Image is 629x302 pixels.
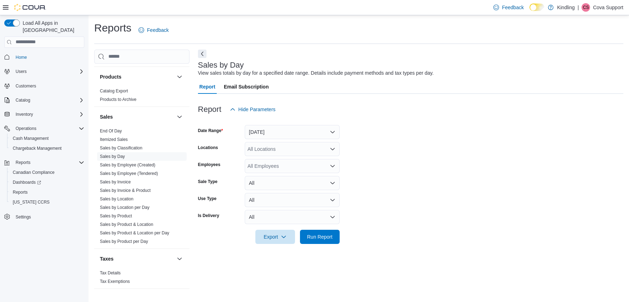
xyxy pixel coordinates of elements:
button: Open list of options [330,163,335,169]
span: Reports [16,160,30,165]
span: Cash Management [13,136,49,141]
h3: Report [198,105,221,114]
h3: Sales by Day [198,61,244,69]
span: Chargeback Management [13,146,62,151]
span: Report [199,80,215,94]
span: Sales by Location per Day [100,205,149,210]
span: Inventory [16,112,33,117]
div: Cova Support [582,3,590,12]
a: Dashboards [10,178,44,187]
h1: Reports [94,21,131,35]
button: Chargeback Management [7,143,87,153]
span: Sales by Day [100,154,125,159]
img: Cova [14,4,46,11]
span: Catalog [13,96,84,104]
span: Canadian Compliance [10,168,84,177]
a: Sales by Employee (Tendered) [100,171,158,176]
a: Settings [13,213,34,221]
span: Settings [13,212,84,221]
span: Customers [16,83,36,89]
span: Washington CCRS [10,198,84,206]
span: Catalog [16,97,30,103]
span: Chargeback Management [10,144,84,153]
button: Sales [175,113,184,121]
span: Sales by Product & Location per Day [100,230,169,236]
button: Reports [7,187,87,197]
button: [DATE] [245,125,340,139]
a: Catalog Export [100,89,128,93]
a: Sales by Product & Location [100,222,153,227]
button: Operations [1,124,87,133]
span: Email Subscription [224,80,269,94]
button: Taxes [175,255,184,263]
a: Sales by Employee (Created) [100,163,155,167]
button: Next [198,50,206,58]
h3: Products [100,73,121,80]
nav: Complex example [4,49,84,240]
span: Sales by Employee (Created) [100,162,155,168]
a: Feedback [136,23,171,37]
a: End Of Day [100,129,122,133]
span: Users [13,67,84,76]
a: Sales by Product [100,213,132,218]
span: Run Report [307,233,333,240]
button: Home [1,52,87,62]
a: Customers [13,82,39,90]
button: Customers [1,81,87,91]
span: Export [260,230,291,244]
a: Reports [10,188,30,196]
label: Date Range [198,128,223,133]
button: Settings [1,211,87,222]
button: All [245,210,340,224]
button: All [245,193,340,207]
span: Sales by Invoice [100,179,131,185]
div: View sales totals by day for a specified date range. Details include payment methods and tax type... [198,69,434,77]
span: Tax Exemptions [100,279,130,284]
a: Canadian Compliance [10,168,57,177]
button: Inventory [13,110,36,119]
button: [US_STATE] CCRS [7,197,87,207]
span: CS [583,3,589,12]
span: Catalog Export [100,88,128,94]
span: Reports [13,158,84,167]
span: Reports [13,189,28,195]
div: Sales [94,127,189,249]
input: Dark Mode [529,4,544,11]
span: Reports [10,188,84,196]
button: Run Report [300,230,340,244]
label: Employees [198,162,220,167]
a: Sales by Product & Location per Day [100,230,169,235]
a: Dashboards [7,177,87,187]
span: Dashboards [13,180,41,185]
p: | [578,3,579,12]
span: Canadian Compliance [13,170,55,175]
button: Products [175,73,184,81]
span: Feedback [147,27,169,34]
span: Customers [13,81,84,90]
a: Products to Archive [100,97,136,102]
p: Kindling [557,3,575,12]
label: Locations [198,145,218,150]
span: [US_STATE] CCRS [13,199,50,205]
a: [US_STATE] CCRS [10,198,52,206]
h3: Sales [100,113,113,120]
button: All [245,176,340,190]
p: Cova Support [593,3,623,12]
button: Products [100,73,174,80]
span: Sales by Location [100,196,134,202]
span: Cash Management [10,134,84,143]
a: Chargeback Management [10,144,64,153]
button: Catalog [13,96,33,104]
span: Users [16,69,27,74]
a: Sales by Location [100,196,134,201]
button: Hide Parameters [227,102,278,116]
span: Feedback [502,4,523,11]
button: Catalog [1,95,87,105]
button: Inventory [1,109,87,119]
button: Users [1,67,87,76]
span: Sales by Product [100,213,132,219]
button: Reports [13,158,33,167]
label: Sale Type [198,179,217,184]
